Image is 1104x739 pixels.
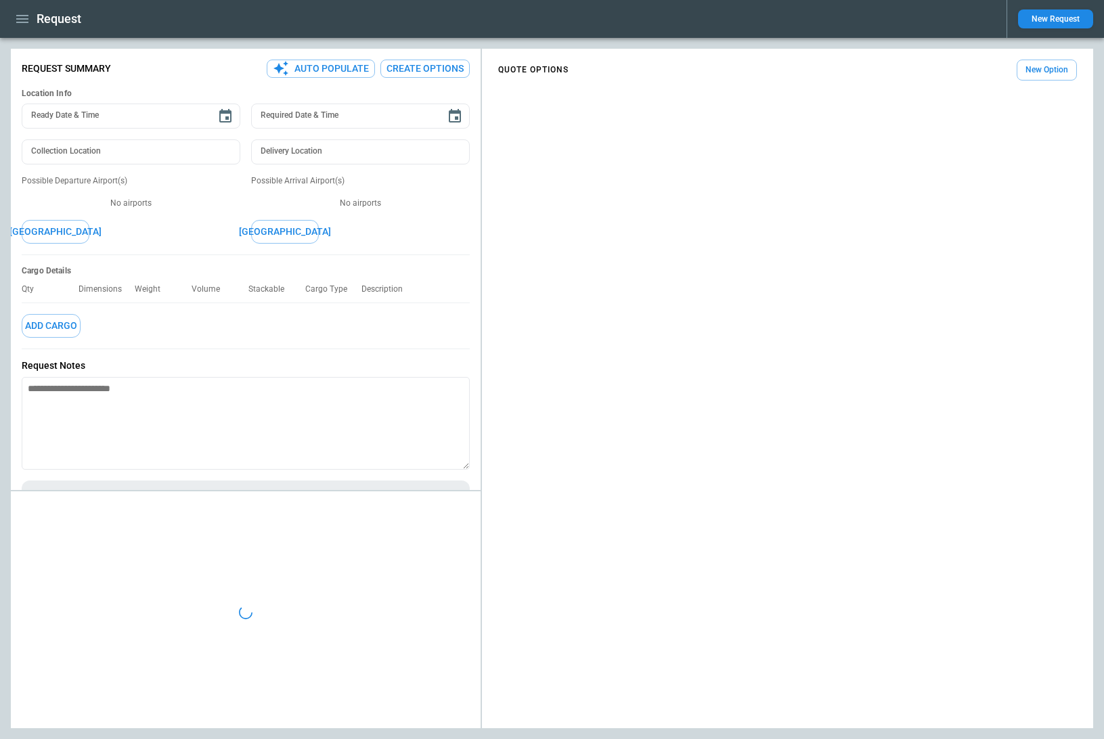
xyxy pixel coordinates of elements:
button: New Option [1017,60,1077,81]
p: Request Notes [22,360,470,372]
button: New Request [1018,9,1093,28]
h1: Request [37,11,81,27]
h6: Cargo Details [22,266,470,276]
p: Volume [192,284,231,294]
p: Description [361,284,414,294]
p: Weight [135,284,171,294]
p: No airports [22,198,240,209]
button: Add Cargo [22,314,81,338]
p: Possible Arrival Airport(s) [251,175,470,187]
p: Request Summary [22,63,111,74]
p: Qty [22,284,45,294]
div: scrollable content [482,54,1093,86]
p: Dimensions [79,284,133,294]
p: Cargo Type [305,284,358,294]
button: Choose date [212,103,239,130]
p: Stackable [248,284,295,294]
h4: QUOTE OPTIONS [498,67,569,73]
button: Auto Populate [267,60,375,78]
p: No airports [251,198,470,209]
button: [GEOGRAPHIC_DATA] [22,220,89,244]
p: Possible Departure Airport(s) [22,175,240,187]
h6: Location Info [22,89,470,99]
button: [GEOGRAPHIC_DATA] [251,220,319,244]
button: Choose date [441,103,468,130]
button: Create Options [380,60,470,78]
